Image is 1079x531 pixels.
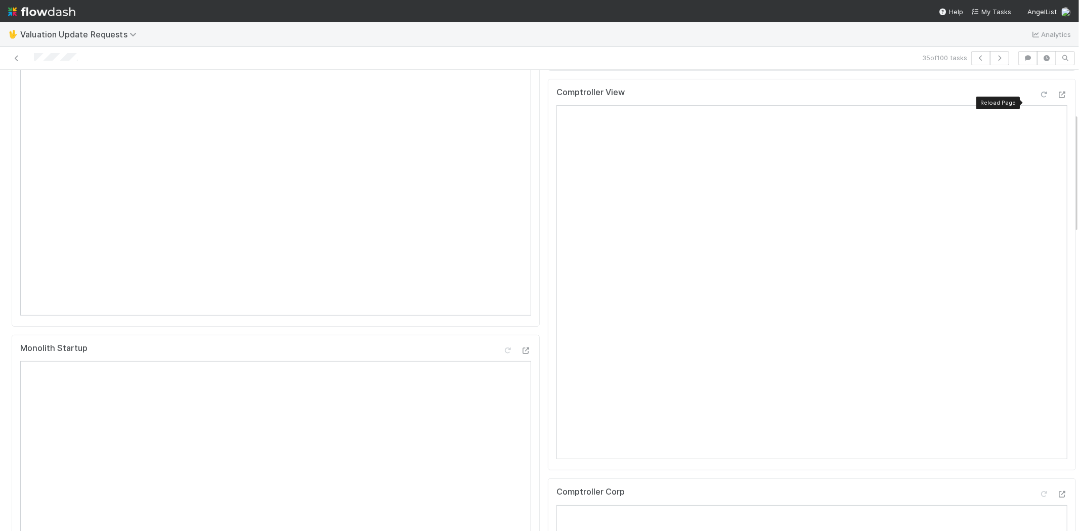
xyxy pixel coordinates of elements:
h5: Monolith Startup [20,343,88,353]
img: avatar_1a1d5361-16dd-4910-a949-020dcd9f55a3.png [1061,7,1071,17]
div: Help [939,7,963,17]
h5: Comptroller Corp [556,487,625,497]
span: 35 of 100 tasks [922,53,967,63]
a: My Tasks [971,7,1011,17]
h5: Comptroller View [556,87,625,98]
span: AngelList [1027,8,1057,16]
a: Analytics [1031,28,1071,40]
img: logo-inverted-e16ddd16eac7371096b0.svg [8,3,75,20]
span: My Tasks [971,8,1011,16]
span: Valuation Update Requests [20,29,142,39]
span: 🖖 [8,30,18,38]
